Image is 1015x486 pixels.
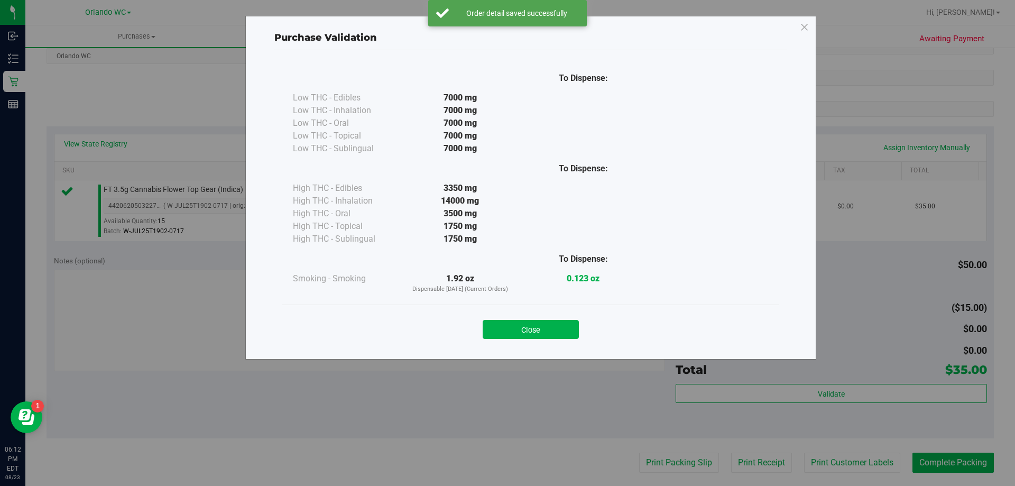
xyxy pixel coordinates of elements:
div: Low THC - Edibles [293,91,399,104]
button: Close [483,320,579,339]
div: High THC - Edibles [293,182,399,195]
div: Order detail saved successfully [455,8,579,19]
div: Smoking - Smoking [293,272,399,285]
div: Low THC - Oral [293,117,399,130]
div: High THC - Topical [293,220,399,233]
strong: 0.123 oz [567,273,599,283]
div: 7000 mg [399,91,522,104]
div: Low THC - Topical [293,130,399,142]
div: 1750 mg [399,220,522,233]
div: To Dispense: [522,253,645,265]
div: Low THC - Sublingual [293,142,399,155]
div: 3500 mg [399,207,522,220]
div: 7000 mg [399,142,522,155]
div: Low THC - Inhalation [293,104,399,117]
div: 14000 mg [399,195,522,207]
div: High THC - Sublingual [293,233,399,245]
div: 7000 mg [399,130,522,142]
div: To Dispense: [522,72,645,85]
iframe: Resource center unread badge [31,400,44,412]
div: To Dispense: [522,162,645,175]
div: 3350 mg [399,182,522,195]
div: High THC - Inhalation [293,195,399,207]
iframe: Resource center [11,401,42,433]
p: Dispensable [DATE] (Current Orders) [399,285,522,294]
div: 1750 mg [399,233,522,245]
div: 7000 mg [399,117,522,130]
div: High THC - Oral [293,207,399,220]
div: 7000 mg [399,104,522,117]
span: Purchase Validation [274,32,377,43]
div: 1.92 oz [399,272,522,294]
